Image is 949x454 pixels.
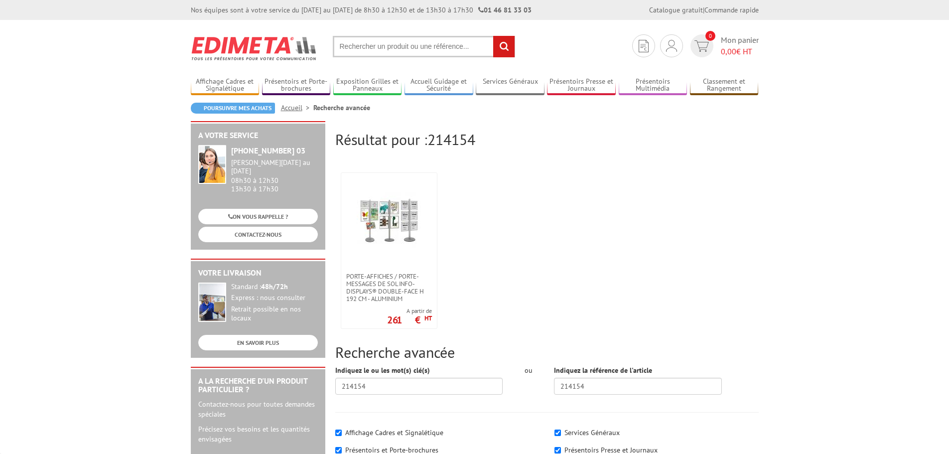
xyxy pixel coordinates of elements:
[198,209,318,224] a: ON VOUS RAPPELLE ?
[198,283,226,322] img: widget-livraison.jpg
[335,344,759,360] h2: Recherche avancée
[198,131,318,140] h2: A votre service
[198,399,318,419] p: Contactez-nous pour toutes demandes spéciales
[619,77,687,94] a: Présentoirs Multimédia
[721,46,759,57] span: € HT
[191,30,318,67] img: Edimeta
[333,77,402,94] a: Exposition Grilles et Panneaux
[357,188,421,253] img: Porte-affiches / Porte-messages de sol Info-Displays® double-face H 192 cm - Aluminium
[705,31,715,41] span: 0
[649,5,759,15] div: |
[191,103,275,114] a: Poursuivre mes achats
[335,365,430,375] label: Indiquez le ou les mot(s) clé(s)
[387,317,432,323] p: 261 €
[639,40,649,52] img: devis rapide
[198,377,318,394] h2: A la recherche d'un produit particulier ?
[335,131,759,148] h2: Résultat pour :
[198,145,226,184] img: widget-service.jpg
[721,46,736,56] span: 0,00
[231,158,318,175] div: [PERSON_NAME][DATE] au [DATE]
[554,365,652,375] label: Indiquez la référence de l'article
[261,282,288,291] strong: 48h/72h
[313,103,370,113] li: Recherche avancée
[231,146,305,155] strong: [PHONE_NUMBER] 03
[191,5,532,15] div: Nos équipes sont à votre service du [DATE] au [DATE] de 8h30 à 12h30 et de 13h30 à 17h30
[231,158,318,193] div: 08h30 à 12h30 13h30 à 17h30
[493,36,515,57] input: rechercher
[688,34,759,57] a: devis rapide 0 Mon panier 0,00€ HT
[694,40,709,52] img: devis rapide
[666,40,677,52] img: devis rapide
[198,335,318,350] a: EN SAVOIR PLUS
[198,424,318,444] p: Précisez vos besoins et les quantités envisagées
[721,34,759,57] span: Mon panier
[427,130,475,149] span: 214154
[231,305,318,323] div: Retrait possible en nos locaux
[262,77,331,94] a: Présentoirs et Porte-brochures
[335,430,342,436] input: Affichage Cadres et Signalétique
[690,77,759,94] a: Classement et Rangement
[281,103,313,112] a: Accueil
[198,269,318,278] h2: Votre livraison
[405,77,473,94] a: Accueil Guidage et Sécurité
[649,5,703,14] a: Catalogue gratuit
[554,430,561,436] input: Services Généraux
[518,365,539,375] div: ou
[198,227,318,242] a: CONTACTEZ-NOUS
[231,294,318,303] div: Express : nous consulter
[231,283,318,292] div: Standard :
[341,273,437,303] a: Porte-affiches / Porte-messages de sol Info-Displays® double-face H 192 cm - Aluminium
[564,428,620,437] label: Services Généraux
[345,428,443,437] label: Affichage Cadres et Signalétique
[335,447,342,454] input: Présentoirs et Porte-brochures
[547,77,616,94] a: Présentoirs Presse et Journaux
[478,5,532,14] strong: 01 46 81 33 03
[346,273,432,303] span: Porte-affiches / Porte-messages de sol Info-Displays® double-face H 192 cm - Aluminium
[387,307,432,315] span: A partir de
[191,77,260,94] a: Affichage Cadres et Signalétique
[476,77,544,94] a: Services Généraux
[424,314,432,322] sup: HT
[333,36,515,57] input: Rechercher un produit ou une référence...
[704,5,759,14] a: Commande rapide
[554,447,561,454] input: Présentoirs Presse et Journaux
